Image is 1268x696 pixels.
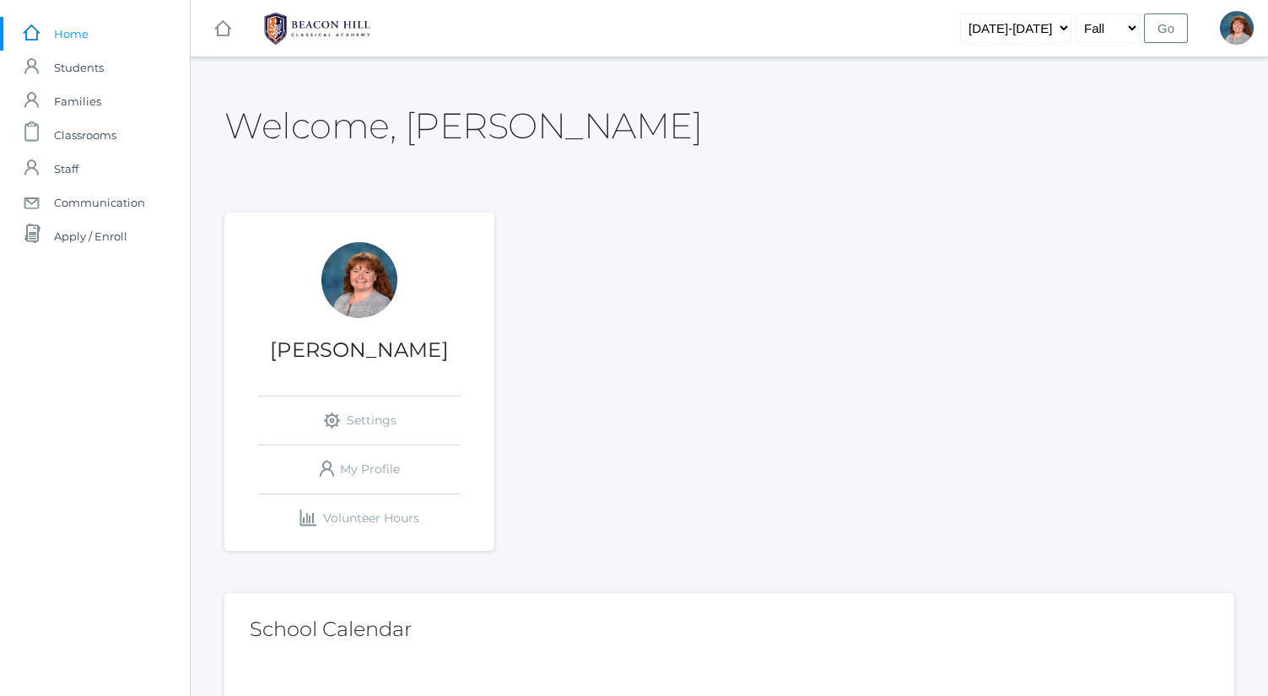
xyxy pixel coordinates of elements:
[1220,11,1254,45] div: Sarah Bence
[258,397,461,445] a: Settings
[54,51,104,84] span: Students
[54,152,78,186] span: Staff
[321,242,397,318] div: Sarah Bence
[54,186,145,219] span: Communication
[54,118,116,152] span: Classrooms
[54,219,127,253] span: Apply / Enroll
[1144,13,1188,43] input: Go
[250,618,1209,640] h2: School Calendar
[258,445,461,494] a: My Profile
[224,106,702,145] h2: Welcome, [PERSON_NAME]
[54,17,89,51] span: Home
[254,8,380,50] img: BHCALogos-05-308ed15e86a5a0abce9b8dd61676a3503ac9727e845dece92d48e8588c001991.png
[224,339,494,361] h1: [PERSON_NAME]
[54,84,101,118] span: Families
[258,494,461,542] a: Volunteer Hours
